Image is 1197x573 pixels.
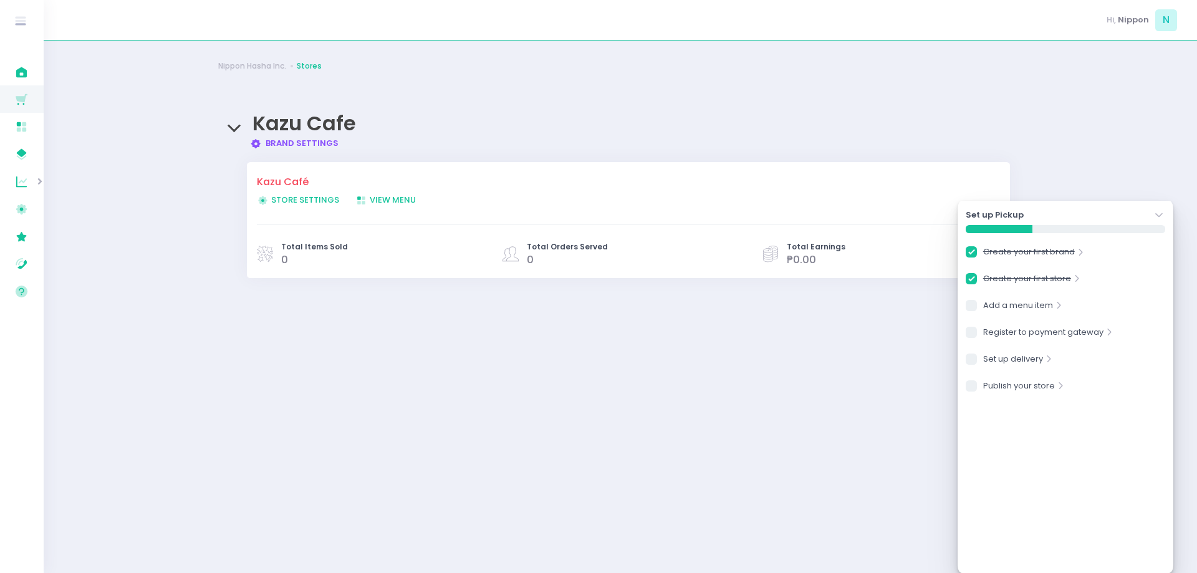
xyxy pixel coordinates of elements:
[281,241,348,253] span: Total Items Sold
[355,194,416,206] span: View Menu
[983,272,1071,289] a: Create your first store
[983,380,1055,397] a: Publish your store
[1107,14,1116,26] span: Hi,
[257,194,355,206] a: Store Settings
[252,109,356,137] span: Kazu Cafe
[1118,14,1149,26] span: Nippon
[983,353,1043,370] a: Set up delivery
[983,299,1053,316] a: Add a menu item
[787,253,816,267] span: ₱0.00
[983,326,1103,343] a: Register to payment gateway
[257,175,988,190] a: Kazu Café
[1155,9,1177,31] span: N
[983,246,1075,262] a: Create your first brand
[218,100,1022,150] div: Kazu Cafe Brand Settings
[527,241,608,253] span: Total Orders Served
[297,60,322,72] a: Stores
[218,60,286,72] a: Nippon Hasha Inc.
[250,137,339,149] a: Brand Settings
[257,194,339,206] span: Store Settings
[218,150,1022,318] div: Kazu Cafe Brand Settings
[527,253,534,267] span: 0
[787,241,845,253] span: Total Earnings
[355,194,432,206] a: View Menu
[966,209,1024,221] strong: Set up Pickup
[281,253,288,267] span: 0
